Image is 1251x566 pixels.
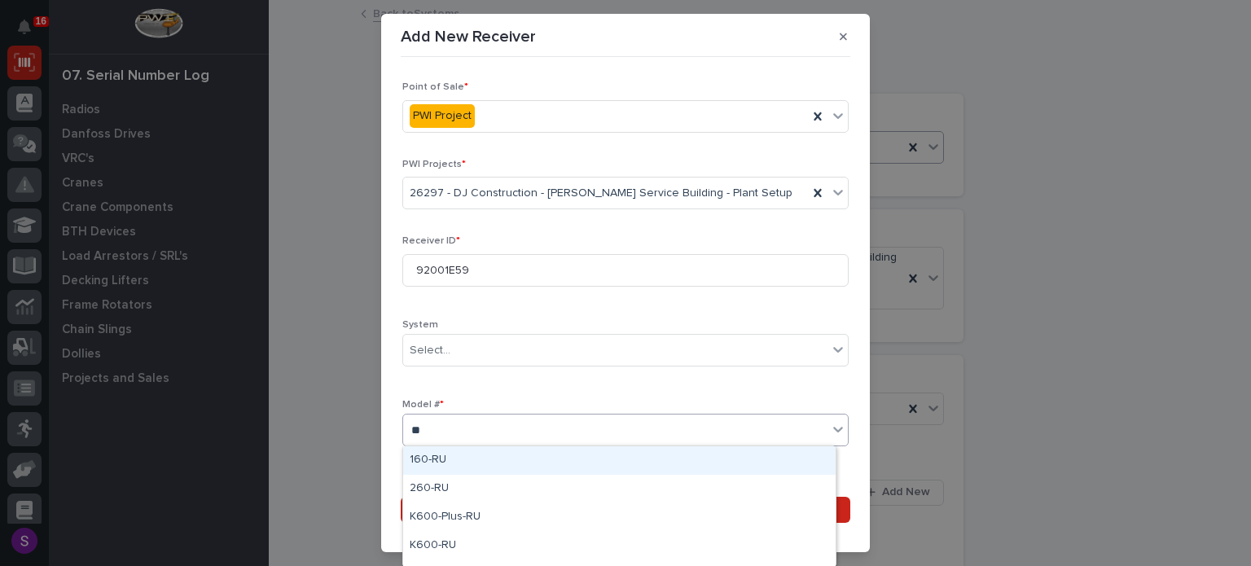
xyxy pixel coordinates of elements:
[402,400,444,410] span: Model #
[403,446,836,475] div: 160-RU
[410,104,475,128] div: PWI Project
[410,342,450,359] div: Select...
[402,160,466,169] span: PWI Projects
[401,497,850,523] button: Save
[403,503,836,532] div: K600-Plus-RU
[402,236,460,246] span: Receiver ID
[402,320,438,330] span: System
[403,475,836,503] div: 260-RU
[401,27,536,46] p: Add New Receiver
[402,82,468,92] span: Point of Sale
[403,532,836,560] div: K600-RU
[410,185,792,202] span: 26297 - DJ Construction - [PERSON_NAME] Service Building - Plant Setup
